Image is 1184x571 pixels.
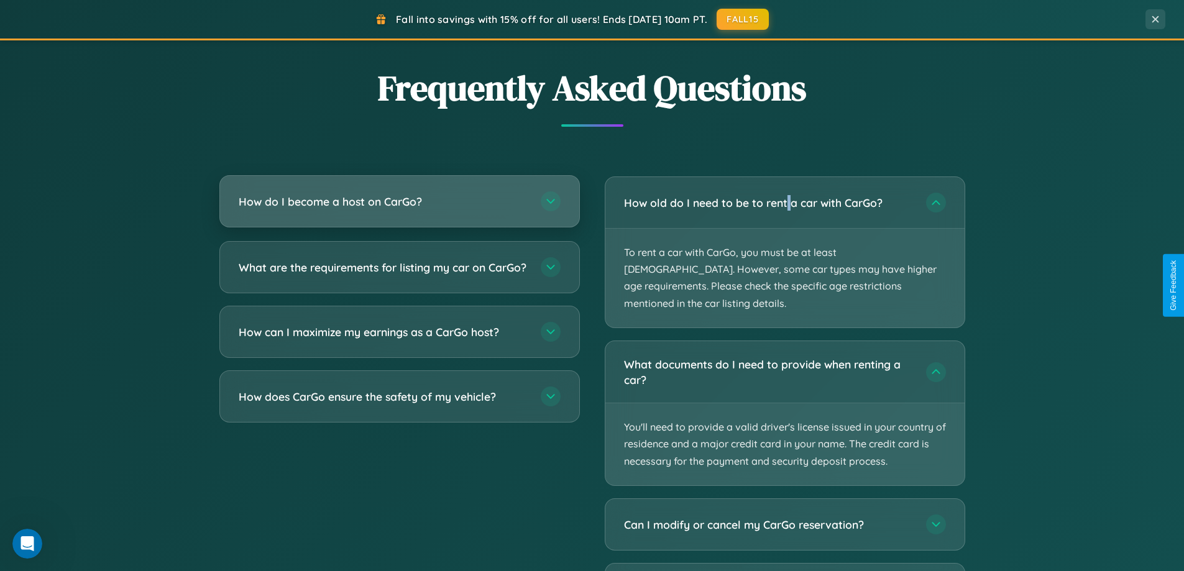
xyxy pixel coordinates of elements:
[239,324,528,340] h3: How can I maximize my earnings as a CarGo host?
[12,529,42,559] iframe: Intercom live chat
[396,13,707,25] span: Fall into savings with 15% off for all users! Ends [DATE] 10am PT.
[1169,260,1178,311] div: Give Feedback
[717,9,769,30] button: FALL15
[219,64,965,112] h2: Frequently Asked Questions
[239,260,528,275] h3: What are the requirements for listing my car on CarGo?
[239,389,528,404] h3: How does CarGo ensure the safety of my vehicle?
[605,229,965,327] p: To rent a car with CarGo, you must be at least [DEMOGRAPHIC_DATA]. However, some car types may ha...
[624,195,914,211] h3: How old do I need to be to rent a car with CarGo?
[605,403,965,485] p: You'll need to provide a valid driver's license issued in your country of residence and a major c...
[624,516,914,532] h3: Can I modify or cancel my CarGo reservation?
[624,357,914,387] h3: What documents do I need to provide when renting a car?
[239,194,528,209] h3: How do I become a host on CarGo?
